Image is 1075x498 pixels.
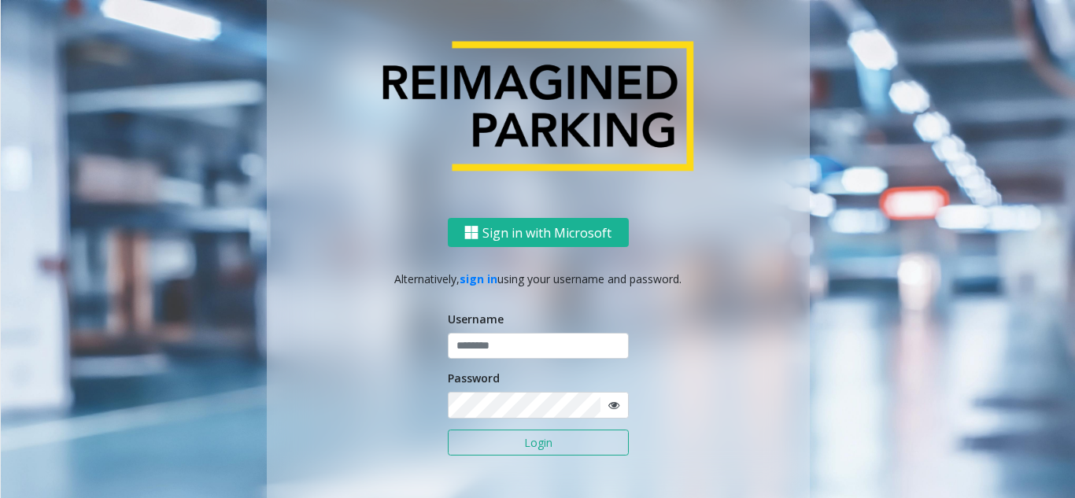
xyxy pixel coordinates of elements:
p: Alternatively, using your username and password. [283,271,794,287]
label: Password [448,370,500,386]
button: Sign in with Microsoft [448,218,629,247]
label: Username [448,311,504,327]
button: Login [448,430,629,456]
a: sign in [460,271,497,286]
